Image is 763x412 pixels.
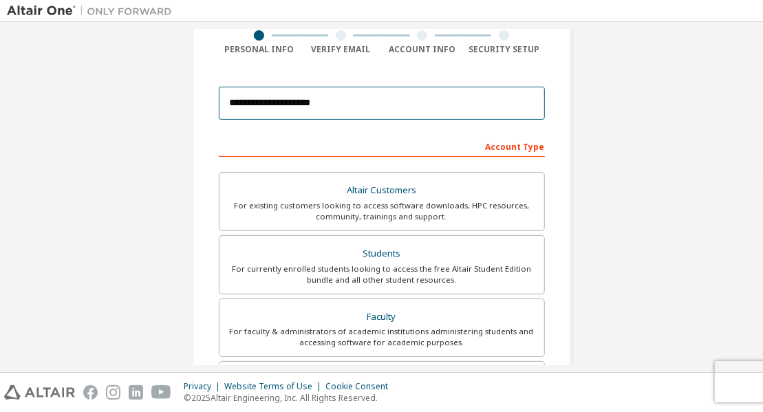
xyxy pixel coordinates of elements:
[300,44,382,55] div: Verify Email
[228,326,536,348] div: For faculty & administrators of academic institutions administering students and accessing softwa...
[184,392,396,404] p: © 2025 Altair Engineering, Inc. All Rights Reserved.
[106,385,120,400] img: instagram.svg
[184,381,224,392] div: Privacy
[382,44,464,55] div: Account Info
[228,200,536,222] div: For existing customers looking to access software downloads, HPC resources, community, trainings ...
[463,44,545,55] div: Security Setup
[228,263,536,285] div: For currently enrolled students looking to access the free Altair Student Edition bundle and all ...
[151,385,171,400] img: youtube.svg
[228,307,536,327] div: Faculty
[224,381,325,392] div: Website Terms of Use
[219,135,545,157] div: Account Type
[7,4,179,18] img: Altair One
[228,181,536,200] div: Altair Customers
[4,385,75,400] img: altair_logo.svg
[219,44,301,55] div: Personal Info
[228,244,536,263] div: Students
[83,385,98,400] img: facebook.svg
[129,385,143,400] img: linkedin.svg
[325,381,396,392] div: Cookie Consent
